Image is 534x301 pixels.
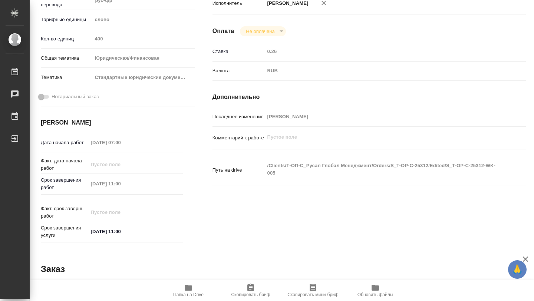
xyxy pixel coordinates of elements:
p: Тематика [41,74,92,81]
p: Факт. срок заверш. работ [41,205,88,220]
span: Обновить файлы [357,292,393,297]
h2: Заказ [41,263,65,275]
div: Юридическая/Финансовая [92,52,195,64]
input: Пустое поле [88,178,153,189]
button: Не оплачена [244,28,277,34]
input: Пустое поле [88,207,153,218]
button: Папка на Drive [157,280,220,301]
input: Пустое поле [265,46,500,57]
span: Папка на Drive [173,292,204,297]
span: Скопировать бриф [231,292,270,297]
p: Ставка [212,48,265,55]
p: Тарифные единицы [41,16,92,23]
input: Пустое поле [265,111,500,122]
h4: Оплата [212,27,234,36]
p: Последнее изменение [212,113,265,120]
span: 🙏 [511,262,524,277]
button: 🙏 [508,260,527,279]
div: Стандартные юридические документы, договоры, уставы [92,71,195,84]
h4: Дополнительно [212,93,526,102]
h4: [PERSON_NAME] [41,118,183,127]
input: Пустое поле [88,159,153,170]
p: Срок завершения работ [41,176,88,191]
input: Пустое поле [92,33,195,44]
p: Срок завершения услуги [41,224,88,239]
span: Нотариальный заказ [52,93,99,100]
button: Скопировать мини-бриф [282,280,344,301]
div: RUB [265,64,500,77]
p: Путь на drive [212,166,265,174]
p: Кол-во единиц [41,35,92,43]
p: Дата начала работ [41,139,88,146]
input: ✎ Введи что-нибудь [88,226,153,237]
span: Скопировать мини-бриф [287,292,338,297]
textarea: /Clients/Т-ОП-С_Русал Глобал Менеджмент/Orders/S_T-OP-C-25312/Edited/S_T-OP-C-25312-WK-005 [265,159,500,179]
button: Скопировать бриф [220,280,282,301]
button: Обновить файлы [344,280,406,301]
input: Пустое поле [88,137,153,148]
div: слово [92,13,195,26]
div: Не оплачена [240,26,286,36]
p: Комментарий к работе [212,134,265,142]
p: Общая тематика [41,54,92,62]
p: Факт. дата начала работ [41,157,88,172]
p: Валюта [212,67,265,75]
